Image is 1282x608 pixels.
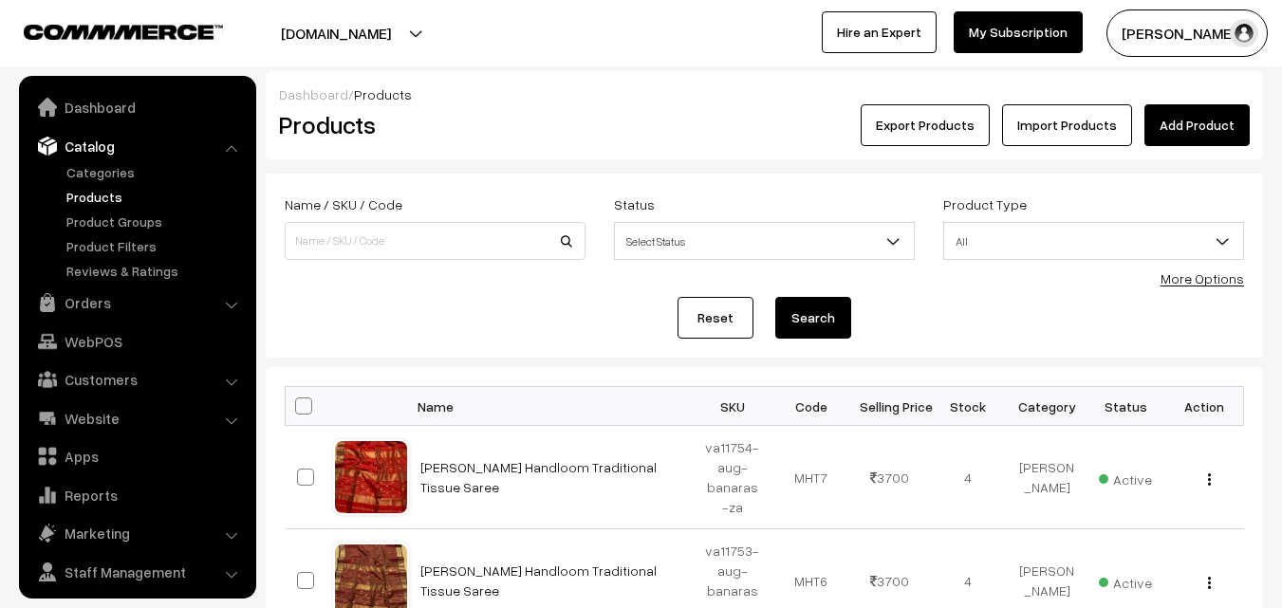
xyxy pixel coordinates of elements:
button: Search [775,297,851,339]
a: Dashboard [24,90,250,124]
img: user [1230,19,1258,47]
a: More Options [1161,270,1244,286]
a: Customers [24,362,250,396]
a: Orders [24,286,250,320]
button: [DOMAIN_NAME] [214,9,457,57]
label: Name / SKU / Code [285,194,402,214]
th: Stock [929,387,1008,426]
img: Menu [1208,577,1211,589]
a: [PERSON_NAME] Handloom Traditional Tissue Saree [420,562,657,599]
td: va11754-aug-banaras-za [694,426,772,529]
a: Staff Management [24,555,250,589]
a: My Subscription [954,11,1083,53]
a: WebPOS [24,324,250,359]
a: Catalog [24,129,250,163]
img: Menu [1208,473,1211,486]
a: Reviews & Ratings [62,261,250,281]
th: Selling Price [850,387,929,426]
a: Products [62,187,250,207]
button: [PERSON_NAME] [1106,9,1268,57]
a: Add Product [1144,104,1250,146]
span: Products [354,86,412,102]
input: Name / SKU / Code [285,222,585,260]
a: Marketing [24,516,250,550]
a: Reports [24,478,250,512]
a: [PERSON_NAME] Handloom Traditional Tissue Saree [420,459,657,495]
th: Name [409,387,694,426]
th: Code [771,387,850,426]
label: Product Type [943,194,1027,214]
a: Website [24,401,250,435]
th: Category [1008,387,1087,426]
td: MHT7 [771,426,850,529]
a: Product Filters [62,236,250,256]
td: 4 [929,426,1008,529]
img: COMMMERCE [24,25,223,39]
a: Dashboard [279,86,348,102]
td: [PERSON_NAME] [1008,426,1087,529]
span: All [944,225,1243,258]
span: Select Status [615,225,914,258]
a: Reset [678,297,753,339]
button: Export Products [861,104,990,146]
th: Status [1087,387,1165,426]
th: SKU [694,387,772,426]
td: 3700 [850,426,929,529]
a: Hire an Expert [822,11,937,53]
label: Status [614,194,655,214]
a: Categories [62,162,250,182]
th: Action [1165,387,1244,426]
span: All [943,222,1244,260]
span: Active [1099,568,1152,593]
h2: Products [279,110,584,139]
div: / [279,84,1250,104]
a: Product Groups [62,212,250,231]
span: Select Status [614,222,915,260]
a: COMMMERCE [24,19,190,42]
a: Apps [24,439,250,473]
span: Active [1099,465,1152,489]
a: Import Products [1002,104,1132,146]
